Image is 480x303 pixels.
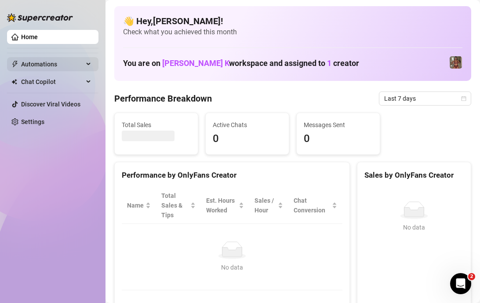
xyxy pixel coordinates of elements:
[156,187,201,224] th: Total Sales & Tips
[21,57,84,71] span: Automations
[327,58,331,68] span: 1
[123,58,359,68] h1: You are on workspace and assigned to creator
[249,187,289,224] th: Sales / Hour
[206,196,237,215] div: Est. Hours Worked
[21,118,44,125] a: Settings
[161,191,189,220] span: Total Sales & Tips
[114,92,212,105] h4: Performance Breakdown
[304,131,373,147] span: 0
[255,196,276,215] span: Sales / Hour
[131,263,334,272] div: No data
[21,75,84,89] span: Chat Copilot
[21,33,38,40] a: Home
[213,120,282,130] span: Active Chats
[288,187,342,224] th: Chat Conversion
[122,120,191,130] span: Total Sales
[162,58,229,68] span: [PERSON_NAME] K
[21,101,80,108] a: Discover Viral Videos
[11,61,18,68] span: thunderbolt
[461,96,466,101] span: calendar
[450,273,471,294] iframe: Intercom live chat
[213,131,282,147] span: 0
[304,120,373,130] span: Messages Sent
[7,13,73,22] img: logo-BBDzfeDw.svg
[127,201,144,210] span: Name
[122,187,156,224] th: Name
[11,79,17,85] img: Chat Copilot
[384,92,466,105] span: Last 7 days
[123,27,462,37] span: Check what you achieved this month
[468,273,475,280] span: 2
[122,169,342,181] div: Performance by OnlyFans Creator
[123,15,462,27] h4: 👋 Hey, [PERSON_NAME] !
[294,196,330,215] span: Chat Conversion
[364,169,464,181] div: Sales by OnlyFans Creator
[450,56,462,69] img: Greek
[368,223,460,232] div: No data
